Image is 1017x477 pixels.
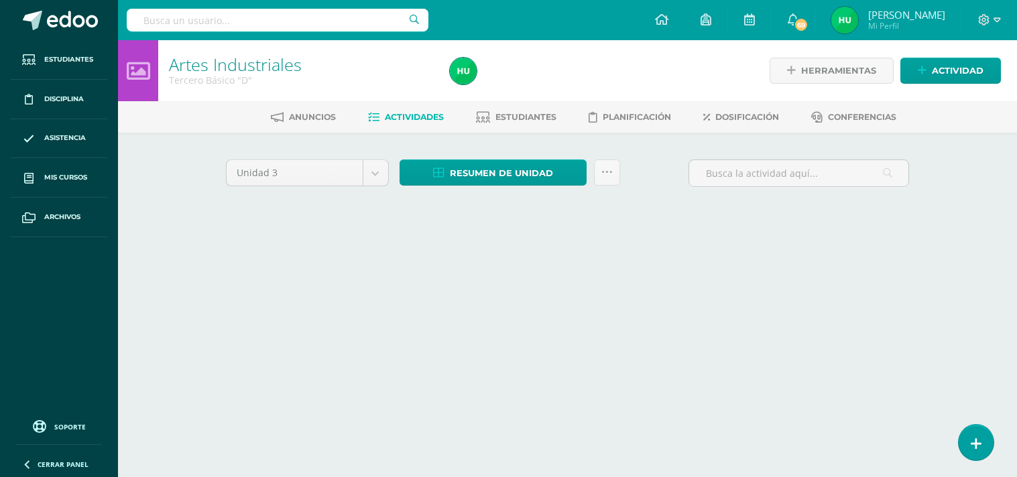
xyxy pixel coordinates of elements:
span: Archivos [44,212,80,222]
span: Disciplina [44,94,84,105]
a: Resumen de unidad [400,159,587,186]
span: Cerrar panel [38,460,88,469]
a: Estudiantes [11,40,107,80]
a: Unidad 3 [227,160,388,186]
a: Asistencia [11,119,107,159]
a: Artes Industriales [169,53,302,76]
span: [PERSON_NAME] [868,8,945,21]
a: Archivos [11,198,107,237]
div: Tercero Básico 'D' [169,74,434,86]
a: Anuncios [271,107,336,128]
h1: Artes Industriales [169,55,434,74]
img: a65f7309e6ece7894f4d6d22d62da79f.png [831,7,858,33]
span: Asistencia [44,133,86,143]
span: Resumen de unidad [450,161,553,186]
span: Unidad 3 [237,160,353,186]
a: Disciplina [11,80,107,119]
a: Dosificación [703,107,779,128]
span: Mis cursos [44,172,87,183]
img: a65f7309e6ece7894f4d6d22d62da79f.png [450,58,477,84]
input: Busca un usuario... [127,9,428,31]
span: Estudiantes [44,54,93,65]
span: Actividades [385,112,444,122]
a: Actividad [900,58,1001,84]
span: Conferencias [828,112,896,122]
a: Planificación [589,107,671,128]
span: Soporte [54,422,86,431]
a: Conferencias [811,107,896,128]
a: Herramientas [770,58,894,84]
a: Soporte [16,417,102,435]
input: Busca la actividad aquí... [689,160,908,186]
a: Actividades [368,107,444,128]
a: Mis cursos [11,158,107,198]
span: 69 [793,17,808,32]
span: Dosificación [715,112,779,122]
span: Estudiantes [495,112,556,122]
span: Actividad [932,58,983,83]
span: Anuncios [289,112,336,122]
span: Mi Perfil [868,20,945,31]
span: Planificación [603,112,671,122]
a: Estudiantes [476,107,556,128]
span: Herramientas [801,58,876,83]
